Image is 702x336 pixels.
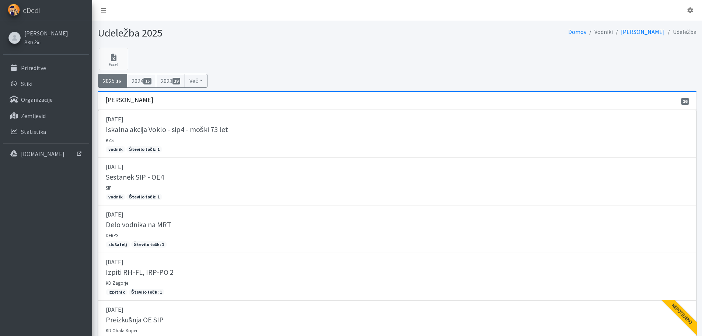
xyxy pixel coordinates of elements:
[3,124,89,139] a: Statistika
[568,28,586,35] a: Domov
[24,29,68,38] a: [PERSON_NAME]
[106,268,174,277] h5: Izpiti RH-FL, IRP-PO 2
[106,146,125,153] span: vodnik
[106,289,128,295] span: izpitnik
[106,305,689,314] p: [DATE]
[106,220,171,229] h5: Delo vodnika na MRT
[106,328,137,333] small: KD Obala Koper
[106,115,689,124] p: [DATE]
[106,162,689,171] p: [DATE]
[24,38,68,46] a: ŠKD Žiri
[98,158,696,205] a: [DATE] Sestanek SIP - OE4 SIP vodnik Število točk: 1
[106,125,228,134] h5: Iskalna akcija Voklo - sip4 - moški 73 let
[106,232,118,238] small: DERPS
[21,112,46,119] p: Zemljevid
[23,5,40,16] span: eDedi
[105,96,153,104] h3: [PERSON_NAME]
[143,78,151,84] span: 15
[586,27,613,37] li: Vodniki
[127,74,156,88] a: 202415
[106,210,689,219] p: [DATE]
[21,128,46,135] p: Statistika
[3,108,89,123] a: Zemljevid
[106,241,130,248] span: slušatelj
[98,253,696,301] a: [DATE] Izpiti RH-FL, IRP-PO 2 KD Zagorje izpitnik Število točk: 1
[115,78,123,84] span: 16
[99,48,128,70] a: Excel
[172,78,181,84] span: 19
[106,194,125,200] span: vodnik
[665,27,696,37] li: Udeležba
[21,64,46,72] p: Prireditve
[3,60,89,75] a: Prireditve
[98,205,696,253] a: [DATE] Delo vodnika na MRT DERPS slušatelj Število točk: 1
[3,92,89,107] a: Organizacije
[21,150,64,157] p: [DOMAIN_NAME]
[24,39,41,45] small: ŠKD Žiri
[106,185,112,191] small: SIP
[106,257,689,266] p: [DATE]
[98,110,696,158] a: [DATE] Iskalna akcija Voklo - sip4 - moški 73 let KZS vodnik Število točk: 1
[98,27,395,39] h1: Udeležba 2025
[106,315,164,324] h5: Preizkušnja OE SIP
[129,289,164,295] span: Število točk: 1
[156,74,185,88] a: 202319
[21,80,32,87] p: Stiki
[3,76,89,91] a: Stiki
[98,74,128,88] a: 202516
[681,98,689,105] span: 16
[131,241,167,248] span: Število točk: 1
[621,28,665,35] a: [PERSON_NAME]
[126,146,162,153] span: Število točk: 1
[8,4,20,16] img: eDedi
[106,137,113,143] small: KZS
[106,173,164,181] h5: Sestanek SIP - OE4
[21,96,53,103] p: Organizacije
[106,280,128,286] small: KD Zagorje
[3,146,89,161] a: [DOMAIN_NAME]
[185,74,207,88] button: Več
[126,194,162,200] span: Število točk: 1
